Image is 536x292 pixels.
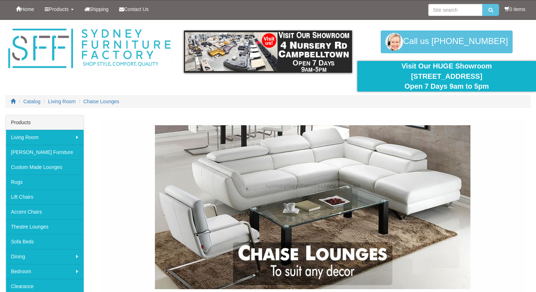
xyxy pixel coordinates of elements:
a: Lift Chairs [6,189,84,204]
img: Sydney Furniture Factory [5,27,173,70]
a: [PERSON_NAME] Furniture [6,145,84,160]
li: 0 items [504,6,525,13]
a: Shipping [79,0,114,18]
a: Sofa Beds [6,234,84,249]
a: Living Room [6,130,84,145]
img: showroom.gif [184,31,352,73]
div: Visit Our HUGE Showroom [STREET_ADDRESS] Open 7 Days 9am to 5pm [363,61,531,92]
a: Rugs [6,175,84,189]
a: Dining [6,249,84,264]
span: Home [21,6,34,12]
span: Shipping [89,6,109,12]
a: Accent Chairs [6,204,84,219]
a: Bedroom [6,264,84,279]
a: Catalog [23,99,40,104]
a: Contact Us [114,0,154,18]
a: Custom Made Lounges [6,160,84,175]
a: Home [11,0,39,18]
a: Products [39,0,79,18]
a: Chaise Lounges [83,99,119,104]
input: Site search [428,4,482,16]
span: Contact Us [124,6,149,12]
a: Theatre Lounges [6,219,84,234]
a: Living Room [48,99,76,104]
span: Products [49,6,68,12]
div: Products [6,115,84,130]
